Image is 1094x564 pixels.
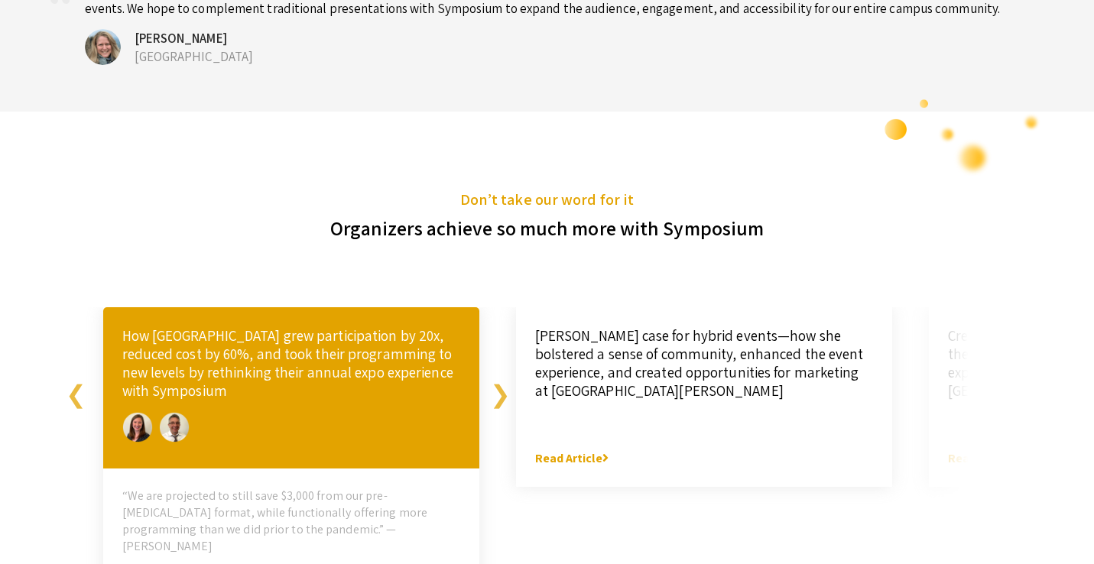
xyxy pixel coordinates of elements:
[122,488,460,555] p: “We are projected to still save $3,000 from our pre-[MEDICAL_DATA] format, while functionally off...
[122,326,460,400] p: How [GEOGRAPHIC_DATA] grew participation by 20x, reduced cost by 60%, and took their programming ...
[11,495,65,553] iframe: Chat
[123,47,1010,66] p: [GEOGRAPHIC_DATA]
[85,29,121,65] img: img
[535,450,609,466] a: Read Article
[123,29,1010,47] h4: [PERSON_NAME]
[85,214,1010,241] h3: Organizers achieve so much more with Symposium
[490,376,505,407] button: Next
[883,98,1040,176] img: set-4.png
[66,376,81,407] button: Previous
[85,188,1010,211] h5: Don’t take our word for it
[535,326,873,400] p: [PERSON_NAME] case for hybrid events—how she bolstered a sense of community, enhanced the event e...
[122,412,153,442] img: img
[159,412,190,442] img: img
